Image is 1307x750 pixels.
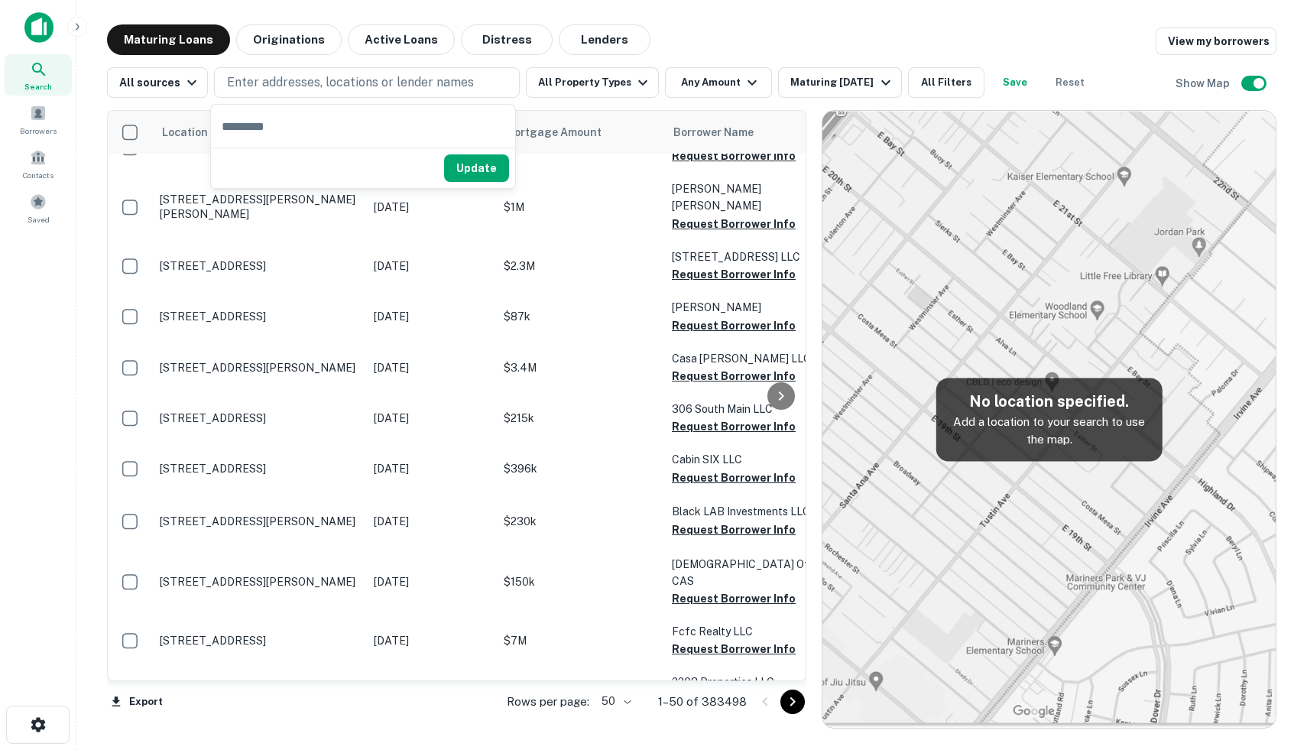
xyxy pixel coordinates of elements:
[504,199,657,216] p: $1M
[374,573,488,590] p: [DATE]
[24,12,54,43] img: capitalize-icon.png
[5,143,72,184] a: Contacts
[672,350,825,367] p: Casa [PERSON_NAME] LLC
[374,359,488,376] p: [DATE]
[160,193,358,220] p: [STREET_ADDRESS][PERSON_NAME][PERSON_NAME]
[214,67,520,98] button: Enter addresses, locations or lender names
[5,99,72,140] a: Borrowers
[227,73,474,92] p: Enter addresses, locations or lender names
[595,690,634,713] div: 50
[504,308,657,325] p: $87k
[672,401,825,417] p: 306 South Main LLC
[948,390,1150,413] h5: No location specified.
[374,199,488,216] p: [DATE]
[119,73,201,92] div: All sources
[672,556,825,589] p: [DEMOGRAPHIC_DATA] Of CAS
[5,54,72,96] a: Search
[664,111,832,154] th: Borrower Name
[504,460,657,477] p: $396k
[822,111,1276,728] img: map-placeholder.webp
[672,215,796,233] button: Request Borrower Info
[1046,67,1095,98] button: Reset
[20,125,57,137] span: Borrowers
[504,410,657,427] p: $215k
[673,123,754,141] span: Borrower Name
[672,623,825,640] p: Fcfc Realty LLC
[160,259,358,273] p: [STREET_ADDRESS]
[672,180,825,214] p: [PERSON_NAME] [PERSON_NAME]
[5,187,72,229] a: Saved
[24,80,52,93] span: Search
[526,67,659,98] button: All Property Types
[559,24,650,55] button: Lenders
[1176,75,1232,92] h6: Show Map
[160,310,358,323] p: [STREET_ADDRESS]
[504,632,657,649] p: $7M
[444,154,509,182] button: Update
[374,308,488,325] p: [DATE]
[790,73,894,92] div: Maturing [DATE]
[672,299,825,316] p: [PERSON_NAME]
[1231,628,1307,701] iframe: Chat Widget
[672,317,796,335] button: Request Borrower Info
[778,67,901,98] button: Maturing [DATE]
[504,513,657,530] p: $230k
[672,147,796,165] button: Request Borrower Info
[672,674,825,690] p: 2203 Properties LLC
[374,258,488,274] p: [DATE]
[665,67,772,98] button: Any Amount
[107,24,230,55] button: Maturing Loans
[504,359,657,376] p: $3.4M
[160,515,358,528] p: [STREET_ADDRESS][PERSON_NAME]
[672,503,825,520] p: Black LAB Investments LLC
[107,690,167,713] button: Export
[160,634,358,648] p: [STREET_ADDRESS]
[23,169,54,181] span: Contacts
[152,111,366,154] th: Location
[672,367,796,385] button: Request Borrower Info
[507,693,589,711] p: Rows per page:
[461,24,553,55] button: Distress
[672,248,825,265] p: [STREET_ADDRESS] LLC
[672,265,796,284] button: Request Borrower Info
[374,410,488,427] p: [DATE]
[505,123,621,141] span: Mortgage Amount
[496,111,664,154] th: Mortgage Amount
[374,460,488,477] p: [DATE]
[658,693,747,711] p: 1–50 of 383498
[780,690,805,714] button: Go to next page
[672,521,796,539] button: Request Borrower Info
[672,451,825,468] p: Cabin SIX LLC
[160,361,358,375] p: [STREET_ADDRESS][PERSON_NAME]
[374,513,488,530] p: [DATE]
[161,123,208,141] span: Location
[160,411,358,425] p: [STREET_ADDRESS]
[672,417,796,436] button: Request Borrower Info
[504,258,657,274] p: $2.3M
[948,413,1150,449] p: Add a location to your search to use the map.
[28,213,50,226] span: Saved
[1156,28,1276,55] a: View my borrowers
[348,24,455,55] button: Active Loans
[672,469,796,487] button: Request Borrower Info
[236,24,342,55] button: Originations
[908,67,984,98] button: All Filters
[374,632,488,649] p: [DATE]
[160,575,358,589] p: [STREET_ADDRESS][PERSON_NAME]
[672,589,796,608] button: Request Borrower Info
[991,67,1039,98] button: Save your search to get updates of matches that match your search criteria.
[504,573,657,590] p: $150k
[160,462,358,476] p: [STREET_ADDRESS]
[107,67,208,98] button: All sources
[672,640,796,658] button: Request Borrower Info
